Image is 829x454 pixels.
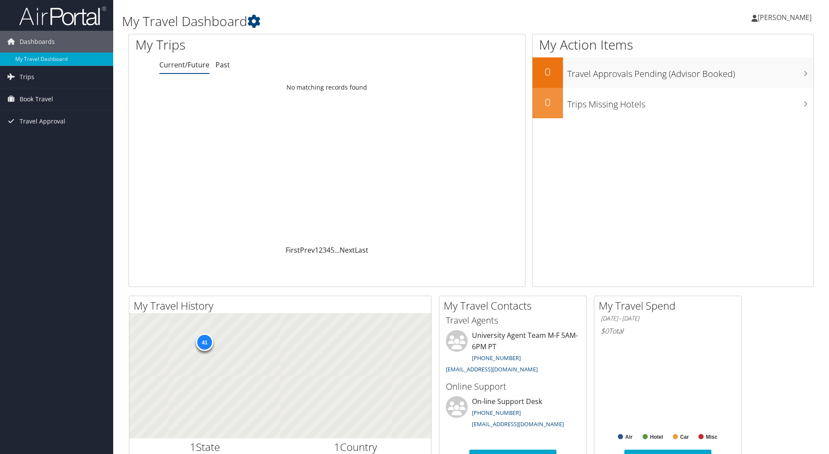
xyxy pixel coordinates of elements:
[532,88,813,118] a: 0Trips Missing Hotels
[472,354,521,362] a: [PHONE_NUMBER]
[532,64,563,79] h2: 0
[472,409,521,417] a: [PHONE_NUMBER]
[323,245,327,255] a: 3
[532,95,563,110] h2: 0
[334,245,340,255] span: …
[216,60,230,70] a: Past
[122,12,587,30] h1: My Travel Dashboard
[20,31,55,53] span: Dashboards
[446,365,538,373] a: [EMAIL_ADDRESS][DOMAIN_NAME]
[315,245,319,255] a: 1
[441,396,584,432] li: On-line Support Desk
[601,326,735,336] h6: Total
[532,36,813,54] h1: My Action Items
[601,314,735,323] h6: [DATE] - [DATE]
[650,434,663,440] text: Hotel
[196,334,213,351] div: 41
[159,60,209,70] a: Current/Future
[286,245,300,255] a: First
[327,245,330,255] a: 4
[472,420,564,428] a: [EMAIL_ADDRESS][DOMAIN_NAME]
[567,94,813,110] h3: Trips Missing Hotels
[135,36,354,54] h1: My Trips
[601,326,609,336] span: $0
[441,330,584,377] li: University Agent Team M-F 5AM-6PM PT
[446,314,580,327] h3: Travel Agents
[680,434,689,440] text: Car
[190,440,196,454] span: 1
[330,245,334,255] a: 5
[340,245,355,255] a: Next
[319,245,323,255] a: 2
[758,13,812,22] span: [PERSON_NAME]
[446,381,580,393] h3: Online Support
[20,88,53,110] span: Book Travel
[706,434,718,440] text: Misc
[355,245,368,255] a: Last
[532,57,813,88] a: 0Travel Approvals Pending (Advisor Booked)
[599,298,741,313] h2: My Travel Spend
[129,80,525,95] td: No matching records found
[134,298,431,313] h2: My Travel History
[567,63,813,80] h3: Travel Approvals Pending (Advisor Booked)
[625,434,633,440] text: Air
[20,110,65,132] span: Travel Approval
[444,298,586,313] h2: My Travel Contacts
[300,245,315,255] a: Prev
[751,4,820,30] a: [PERSON_NAME]
[20,66,34,88] span: Trips
[19,6,106,26] img: airportal-logo.png
[334,440,340,454] span: 1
